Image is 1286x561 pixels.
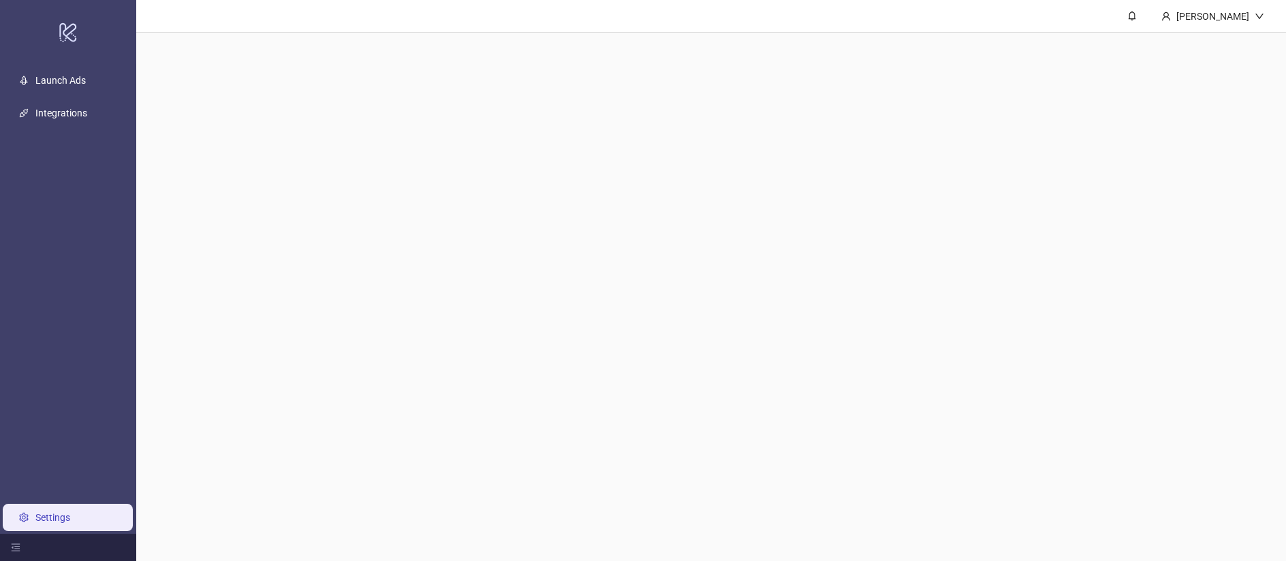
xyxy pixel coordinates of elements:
a: Launch Ads [35,75,86,86]
span: user [1161,12,1171,21]
a: Settings [35,512,70,523]
span: menu-fold [11,543,20,552]
div: [PERSON_NAME] [1171,9,1255,24]
span: down [1255,12,1264,21]
a: Integrations [35,108,87,118]
span: bell [1127,11,1137,20]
